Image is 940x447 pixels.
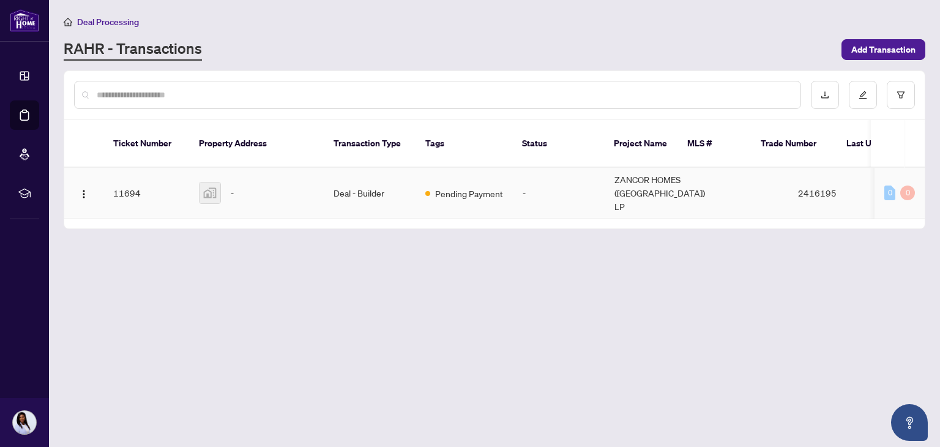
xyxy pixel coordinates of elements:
[604,120,677,168] th: Project Name
[897,91,905,99] span: filter
[841,39,925,60] button: Add Transaction
[887,81,915,109] button: filter
[231,186,234,200] span: -
[788,168,874,219] td: 2416195
[103,168,189,219] td: 11694
[891,404,928,441] button: Open asap
[435,187,503,200] span: Pending Payment
[64,18,72,26] span: home
[79,189,89,199] img: Logo
[859,91,867,99] span: edit
[77,17,139,28] span: Deal Processing
[324,168,416,219] td: Deal - Builder
[837,120,928,168] th: Last Updated By
[416,120,512,168] th: Tags
[900,186,915,200] div: 0
[200,182,220,203] img: thumbnail-img
[74,183,94,203] button: Logo
[189,120,324,168] th: Property Address
[751,120,837,168] th: Trade Number
[605,168,715,219] td: ZANCOR HOMES ([GEOGRAPHIC_DATA]) LP
[851,40,916,59] span: Add Transaction
[849,81,877,109] button: edit
[103,120,189,168] th: Ticket Number
[324,120,416,168] th: Transaction Type
[13,411,36,434] img: Profile Icon
[821,91,829,99] span: download
[884,186,895,200] div: 0
[512,120,604,168] th: Status
[677,120,751,168] th: MLS #
[10,9,39,32] img: logo
[811,81,839,109] button: download
[513,168,605,219] td: -
[64,39,202,61] a: RAHR - Transactions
